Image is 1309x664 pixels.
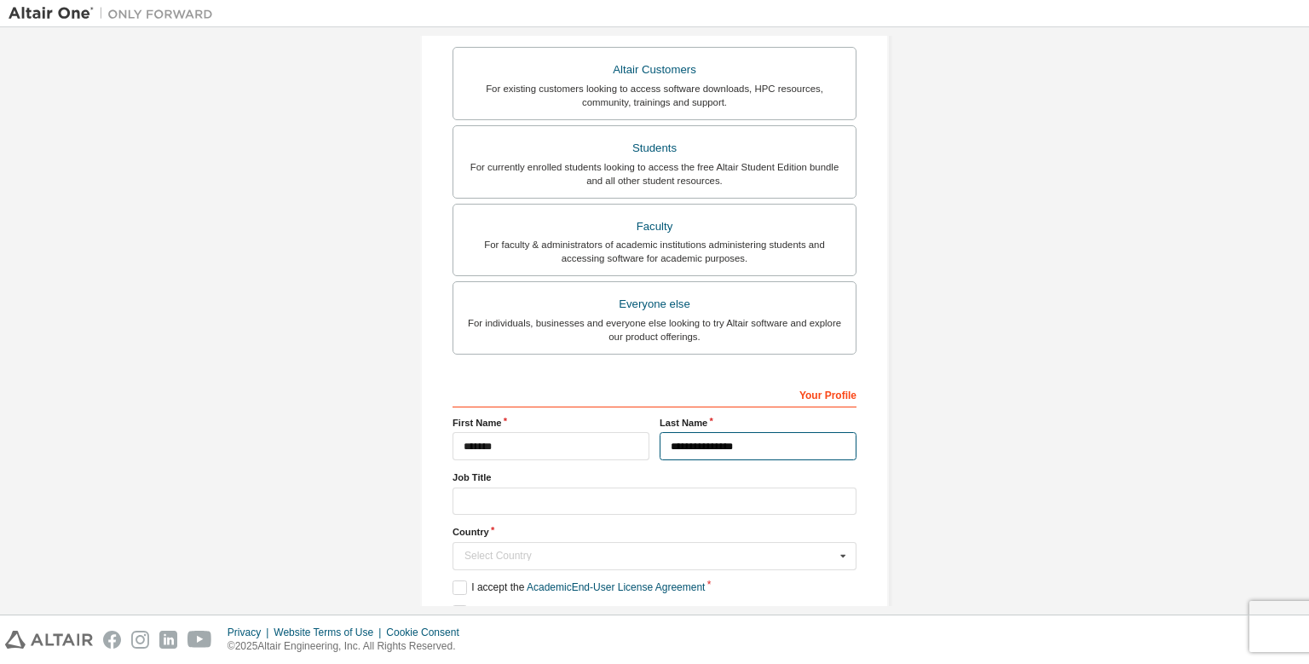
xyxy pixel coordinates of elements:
label: Country [453,525,856,539]
img: linkedin.svg [159,631,177,649]
div: Select Country [464,551,835,561]
p: © 2025 Altair Engineering, Inc. All Rights Reserved. [228,639,470,654]
div: Faculty [464,215,845,239]
img: facebook.svg [103,631,121,649]
img: altair_logo.svg [5,631,93,649]
div: Your Profile [453,380,856,407]
div: For currently enrolled students looking to access the free Altair Student Edition bundle and all ... [464,160,845,188]
div: Website Terms of Use [274,626,386,639]
div: For individuals, businesses and everyone else looking to try Altair software and explore our prod... [464,316,845,344]
label: Job Title [453,471,856,484]
div: Altair Customers [464,58,845,82]
div: Students [464,136,845,160]
div: Cookie Consent [386,626,469,639]
div: For existing customers looking to access software downloads, HPC resources, community, trainings ... [464,82,845,109]
label: I would like to receive marketing emails from Altair [453,605,698,620]
img: instagram.svg [131,631,149,649]
div: Everyone else [464,292,845,316]
img: youtube.svg [187,631,212,649]
a: Academic End-User License Agreement [527,581,705,593]
div: For faculty & administrators of academic institutions administering students and accessing softwa... [464,238,845,265]
div: Privacy [228,626,274,639]
img: Altair One [9,5,222,22]
label: First Name [453,416,649,430]
label: Last Name [660,416,856,430]
label: I accept the [453,580,705,595]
